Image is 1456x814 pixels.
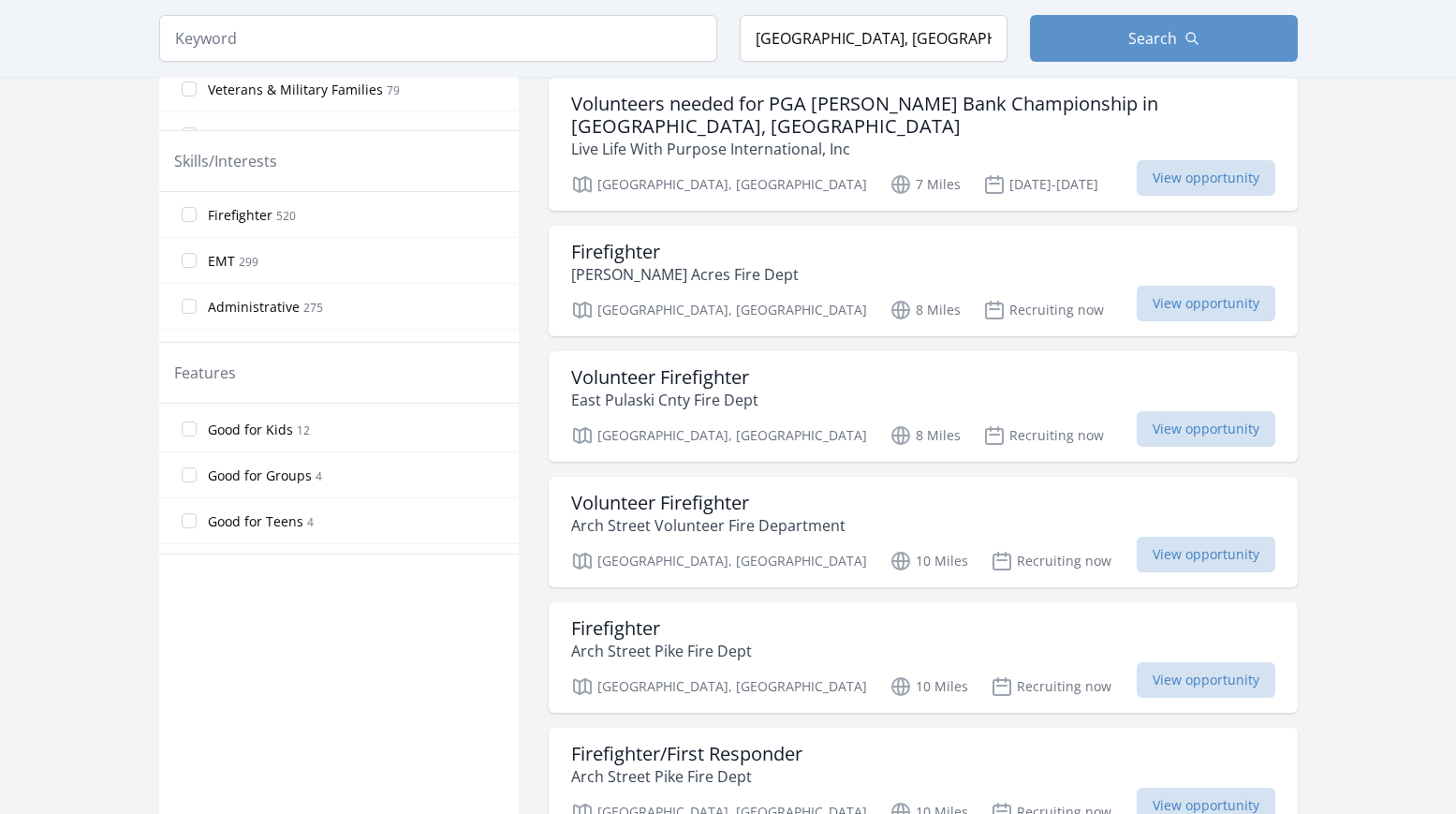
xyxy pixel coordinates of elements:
a: Volunteer Firefighter East Pulaski Cnty Fire Dept [GEOGRAPHIC_DATA], [GEOGRAPHIC_DATA] 8 Miles Re... [549,351,1298,462]
legend: Skills/Interests [174,150,277,172]
p: [GEOGRAPHIC_DATA], [GEOGRAPHIC_DATA] [571,173,867,196]
p: [GEOGRAPHIC_DATA], [GEOGRAPHIC_DATA] [571,675,867,698]
input: Veterans & Military Families 79 [182,81,197,96]
p: 8 Miles [890,299,961,321]
p: [GEOGRAPHIC_DATA], [GEOGRAPHIC_DATA] [571,424,867,447]
p: 10 Miles [890,675,968,698]
a: Firefighter Arch Street Pike Fire Dept [GEOGRAPHIC_DATA], [GEOGRAPHIC_DATA] 10 Miles Recruiting n... [549,602,1298,713]
span: 520 [276,208,296,224]
input: Firefighter 520 [182,207,197,222]
p: Recruiting now [983,424,1104,447]
legend: Features [174,362,236,384]
span: Good for Kids [208,421,293,439]
a: Volunteers needed for PGA [PERSON_NAME] Bank Championship in [GEOGRAPHIC_DATA], [GEOGRAPHIC_DATA]... [549,78,1298,211]
span: 4 [307,514,314,530]
h3: Firefighter/First Responder [571,743,802,765]
input: Family Services 78 [182,127,197,142]
p: 10 Miles [890,550,968,572]
span: View opportunity [1137,160,1275,196]
span: 12 [297,422,310,438]
h3: Firefighter [571,241,799,263]
h3: Volunteers needed for PGA [PERSON_NAME] Bank Championship in [GEOGRAPHIC_DATA], [GEOGRAPHIC_DATA] [571,93,1275,138]
span: 78 [307,128,320,144]
p: Recruiting now [983,299,1104,321]
span: View opportunity [1137,411,1275,447]
h3: Firefighter [571,617,752,640]
span: Veterans & Military Families [208,81,383,99]
p: [DATE]-[DATE] [983,173,1098,196]
p: Arch Street Pike Fire Dept [571,640,752,662]
p: Arch Street Pike Fire Dept [571,765,802,788]
h3: Volunteer Firefighter [571,492,846,514]
p: Recruiting now [991,675,1111,698]
span: 275 [303,300,323,316]
input: Good for Groups 4 [182,467,197,482]
span: View opportunity [1137,537,1275,572]
span: 79 [387,82,400,98]
input: Good for Kids 12 [182,422,197,437]
p: 7 Miles [890,173,961,196]
p: Recruiting now [991,550,1111,572]
p: Live Life With Purpose International, Inc [571,138,1275,160]
input: Location [740,15,1007,62]
span: Good for Teens [208,512,303,531]
h3: Volunteer Firefighter [571,366,758,389]
p: 8 Miles [890,424,961,447]
input: EMT 299 [182,253,197,268]
button: Search [1030,15,1298,62]
p: East Pulaski Cnty Fire Dept [571,389,758,411]
span: View opportunity [1137,286,1275,321]
span: EMT [208,252,235,271]
span: View opportunity [1137,662,1275,698]
p: [PERSON_NAME] Acres Fire Dept [571,263,799,286]
a: Firefighter [PERSON_NAME] Acres Fire Dept [GEOGRAPHIC_DATA], [GEOGRAPHIC_DATA] 8 Miles Recruiting... [549,226,1298,336]
input: Keyword [159,15,717,62]
span: Administrative [208,298,300,317]
p: [GEOGRAPHIC_DATA], [GEOGRAPHIC_DATA] [571,299,867,321]
span: 299 [239,254,258,270]
span: Search [1128,27,1177,50]
span: Family Services [208,126,303,145]
input: Administrative 275 [182,299,197,314]
p: [GEOGRAPHIC_DATA], [GEOGRAPHIC_DATA] [571,550,867,572]
a: Volunteer Firefighter Arch Street Volunteer Fire Department [GEOGRAPHIC_DATA], [GEOGRAPHIC_DATA] ... [549,477,1298,587]
span: Firefighter [208,206,272,225]
input: Good for Teens 4 [182,513,197,528]
p: Arch Street Volunteer Fire Department [571,514,846,537]
span: Good for Groups [208,466,312,485]
span: 4 [316,468,322,484]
